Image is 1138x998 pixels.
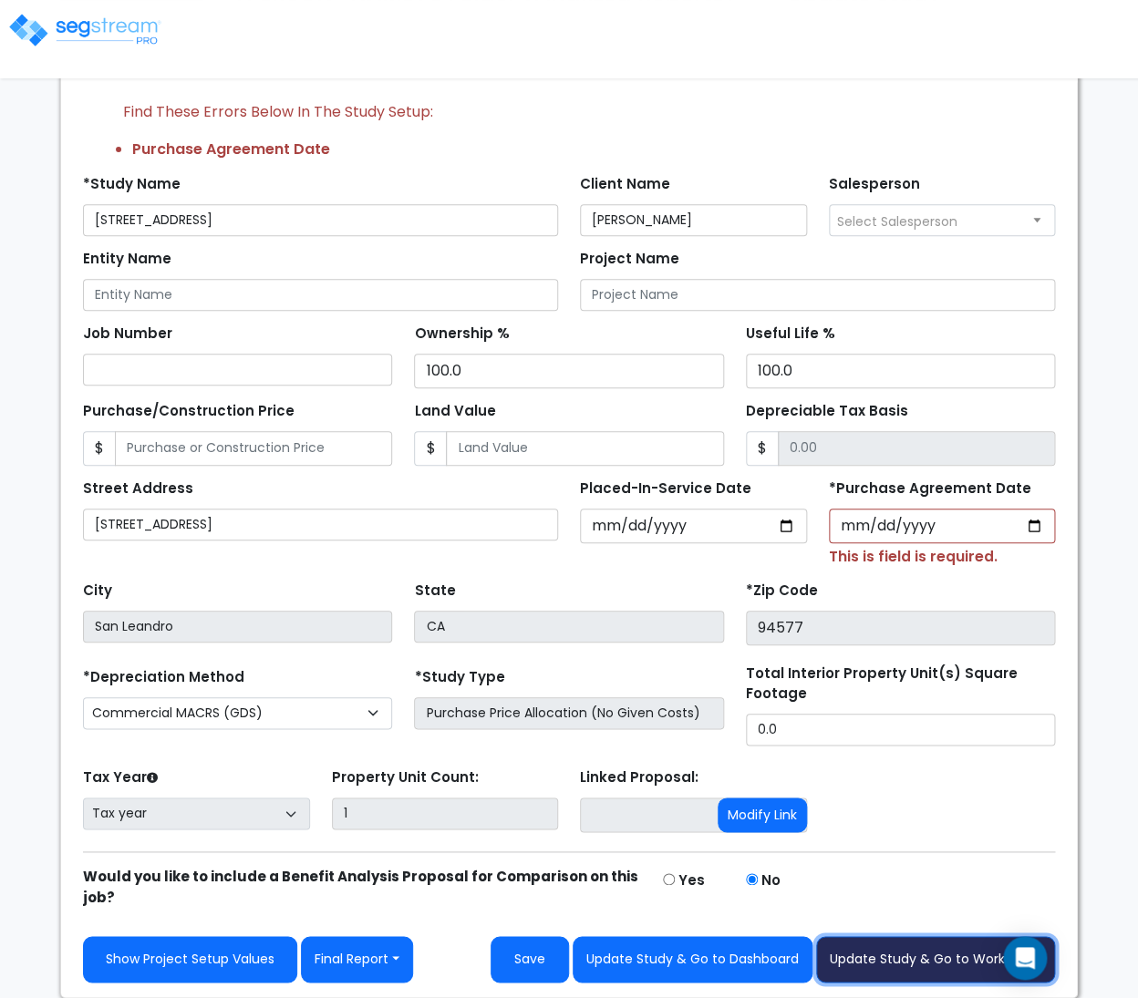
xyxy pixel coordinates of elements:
[414,667,504,688] label: *Study Type
[580,279,1055,311] input: Project Name
[83,581,112,602] label: City
[746,714,1055,746] input: total square foot
[332,797,559,829] input: Building Count
[746,354,1055,388] input: Depreciation
[829,509,1056,543] input: Purchase Date
[83,324,172,345] label: Job Number
[678,870,705,891] label: Yes
[580,478,751,499] label: Placed-In-Service Date
[123,101,433,122] b: Find these errors below in the Study Setup:
[580,174,670,195] label: Client Name
[414,401,495,422] label: Land Value
[132,139,1055,160] li: Purchase Agreement Date
[83,667,244,688] label: *Depreciation Method
[746,401,908,422] label: Depreciable Tax Basis
[761,870,781,891] label: No
[580,249,679,270] label: Project Name
[115,431,392,466] input: Purchase or Construction Price
[83,279,558,311] input: Entity Name
[414,354,723,388] input: Ownership
[746,324,835,345] label: Useful Life %
[414,324,509,345] label: Ownership %
[83,767,158,788] label: Tax Year
[746,581,818,602] label: *Zip Code
[816,936,1055,983] button: Update Study & Go to Worksheet
[83,509,558,540] input: Street Address
[83,401,295,422] label: Purchase/Construction Price
[829,174,920,195] label: Salesperson
[83,478,193,499] label: Street Address
[746,431,779,466] span: $
[718,797,807,832] button: Modify Link
[580,767,698,788] label: Linked Proposal:
[746,664,1055,705] label: Total Interior Property Unit(s) Square Footage
[83,431,116,466] span: $
[83,936,297,983] a: Show Project Setup Values
[778,431,1055,466] input: 0.00
[746,611,1055,645] input: Zip Code
[414,431,447,466] span: $
[1003,936,1047,980] div: Open Intercom Messenger
[7,12,162,48] img: logo_pro_r.png
[332,767,479,788] label: Property Unit Count:
[829,546,998,567] small: This is field is required.
[491,936,569,983] button: Save
[446,431,723,466] input: Land Value
[301,936,413,983] button: Final Report
[83,867,638,907] strong: Would you like to include a Benefit Analysis Proposal for Comparison on this job?
[414,581,455,602] label: State
[83,249,171,270] label: Entity Name
[829,478,1031,499] label: *Purchase Agreement Date
[83,204,558,236] input: Study Name
[580,204,807,236] input: Client Name
[573,936,812,983] button: Update Study & Go to Dashboard
[837,212,957,231] span: Select Salesperson
[83,174,181,195] label: *Study Name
